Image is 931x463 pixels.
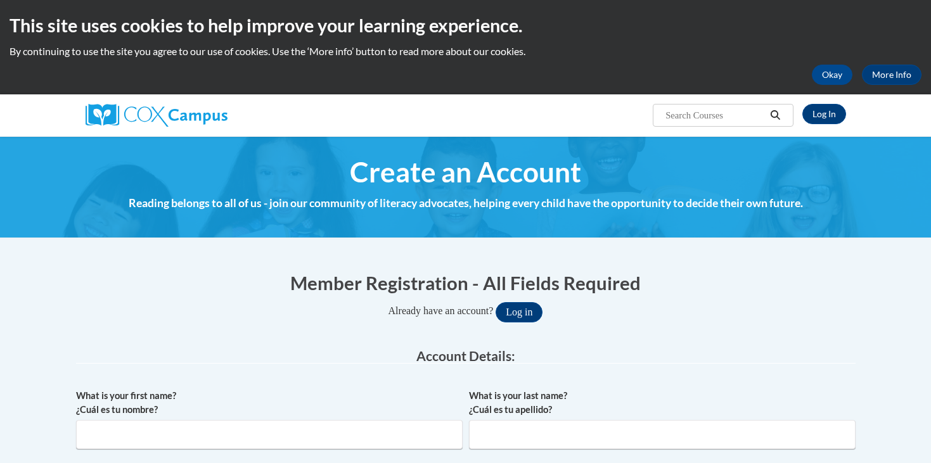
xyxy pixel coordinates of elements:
a: More Info [862,65,921,85]
span: Create an Account [350,155,581,189]
span: Account Details: [416,348,515,364]
label: What is your last name? ¿Cuál es tu apellido? [469,389,856,417]
input: Search Courses [664,108,766,123]
input: Metadata input [76,420,463,449]
h4: Reading belongs to all of us - join our community of literacy advocates, helping every child have... [76,195,856,212]
button: Search [766,108,785,123]
button: Log in [496,302,543,322]
img: Cox Campus [86,104,228,127]
p: By continuing to use the site you agree to our use of cookies. Use the ‘More info’ button to read... [10,44,921,58]
span: Already have an account? [388,305,494,316]
label: What is your first name? ¿Cuál es tu nombre? [76,389,463,417]
a: Log In [802,104,846,124]
input: Metadata input [469,420,856,449]
h1: Member Registration - All Fields Required [76,270,856,296]
h2: This site uses cookies to help improve your learning experience. [10,13,921,38]
button: Okay [812,65,852,85]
